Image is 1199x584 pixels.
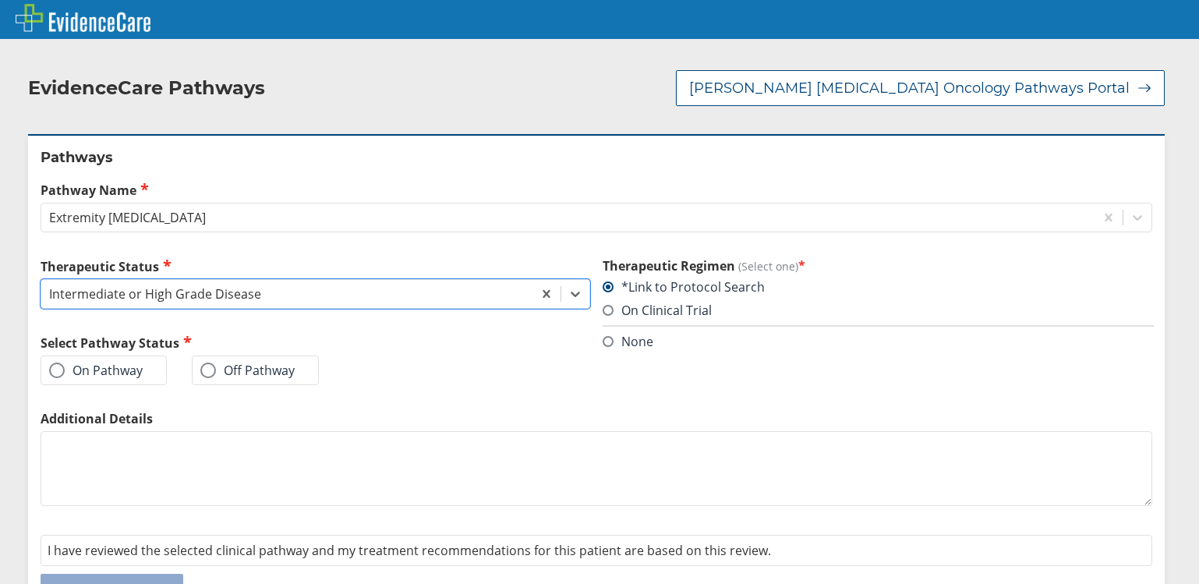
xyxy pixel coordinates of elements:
[41,181,1152,199] label: Pathway Name
[603,257,1152,274] h3: Therapeutic Regimen
[603,302,712,319] label: On Clinical Trial
[603,278,765,296] label: *Link to Protocol Search
[16,4,150,32] img: EvidenceCare
[48,542,771,559] span: I have reviewed the selected clinical pathway and my treatment recommendations for this patient a...
[41,410,1152,427] label: Additional Details
[676,70,1165,106] button: [PERSON_NAME] [MEDICAL_DATA] Oncology Pathways Portal
[49,209,206,226] div: Extremity [MEDICAL_DATA]
[28,76,265,100] h2: EvidenceCare Pathways
[738,259,798,274] span: (Select one)
[41,257,590,275] label: Therapeutic Status
[200,363,295,378] label: Off Pathway
[49,285,261,303] div: Intermediate or High Grade Disease
[603,333,653,350] label: None
[41,148,1152,167] h2: Pathways
[49,363,143,378] label: On Pathway
[689,79,1130,97] span: [PERSON_NAME] [MEDICAL_DATA] Oncology Pathways Portal
[41,334,590,352] h2: Select Pathway Status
